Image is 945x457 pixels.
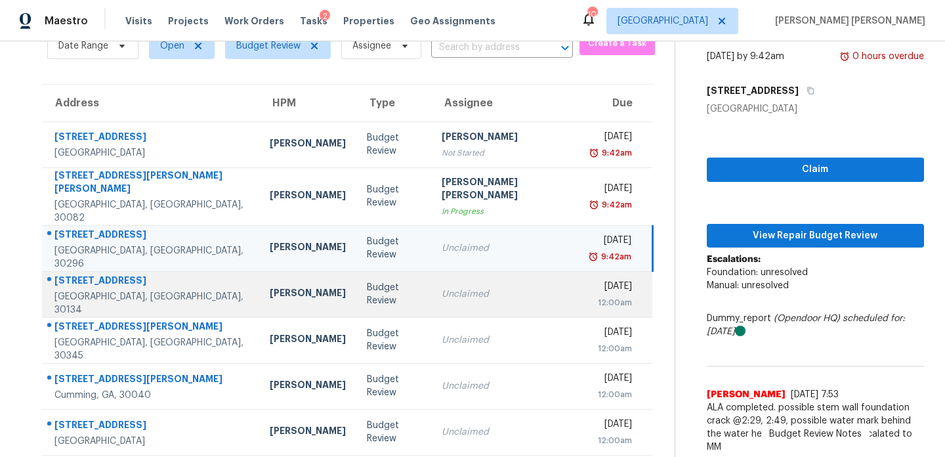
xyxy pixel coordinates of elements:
span: [DATE] 7:53 [791,390,839,399]
img: Overdue Alarm Icon [588,250,598,263]
span: View Repair Budget Review [717,228,913,244]
th: Assignee [431,85,581,121]
div: [DATE] [591,182,632,198]
div: [PERSON_NAME] [270,137,346,153]
img: Overdue Alarm Icon [839,50,850,63]
div: 12:00am [591,296,632,309]
div: Budget Review [367,183,421,209]
div: [STREET_ADDRESS] [54,274,249,290]
div: Unclaimed [442,380,570,393]
span: Geo Assignments [410,14,495,28]
span: Assignee [352,39,391,53]
div: [DATE] [591,280,632,296]
div: 12:00am [591,388,632,401]
div: [PERSON_NAME] [PERSON_NAME] [442,175,570,205]
button: Copy Address [799,79,816,102]
span: Budget Review [236,39,301,53]
img: Overdue Alarm Icon [589,198,599,211]
div: Not Started [442,146,570,160]
div: In Progress [442,205,570,218]
div: [GEOGRAPHIC_DATA] [54,435,249,448]
div: [GEOGRAPHIC_DATA] [707,102,924,116]
span: Maestro [45,14,88,28]
div: Unclaimed [442,334,570,347]
img: Overdue Alarm Icon [589,146,599,160]
i: scheduled for: [DATE] [707,314,905,336]
th: Due [581,85,652,121]
span: Visits [125,14,152,28]
span: [PERSON_NAME] [PERSON_NAME] [770,14,925,28]
span: Budget Review Notes [761,427,870,441]
div: [STREET_ADDRESS][PERSON_NAME] [54,372,249,389]
div: Unclaimed [442,242,570,255]
span: Open [160,39,184,53]
span: [GEOGRAPHIC_DATA] [618,14,708,28]
div: [PERSON_NAME] [270,188,346,205]
div: [GEOGRAPHIC_DATA], [GEOGRAPHIC_DATA], 30134 [54,290,249,316]
div: 9:42am [599,146,632,160]
b: Escalations: [707,255,761,264]
span: Foundation: unresolved [707,268,808,277]
div: Budget Review [367,373,421,399]
div: [PERSON_NAME] [270,424,346,441]
div: [PERSON_NAME] [270,332,346,349]
div: Cumming, GA, 30040 [54,389,249,402]
div: [PERSON_NAME] [442,130,570,146]
div: Budget Review [367,419,421,445]
div: [STREET_ADDRESS][PERSON_NAME][PERSON_NAME] [54,169,249,198]
span: Work Orders [224,14,284,28]
div: 9:42am [599,198,632,211]
input: Search by address [431,37,536,58]
div: [DATE] by 9:42am [707,50,784,63]
div: [GEOGRAPHIC_DATA] [54,146,249,160]
span: Manual: unresolved [707,281,789,290]
th: Type [356,85,431,121]
div: Budget Review [367,131,421,158]
div: [GEOGRAPHIC_DATA], [GEOGRAPHIC_DATA], 30345 [54,336,249,362]
div: [DATE] [591,326,632,342]
div: [DATE] [591,418,632,434]
div: [STREET_ADDRESS][PERSON_NAME] [54,320,249,336]
span: Create a Task [586,36,648,51]
div: 2 [320,10,330,23]
div: [PERSON_NAME] [270,240,346,257]
div: 9:42am [598,250,631,263]
div: 12:00am [591,434,632,447]
th: Address [42,85,259,121]
h5: [STREET_ADDRESS] [707,84,799,97]
div: Budget Review [367,327,421,353]
div: [PERSON_NAME] [270,286,346,303]
div: Dummy_report [707,312,924,338]
div: Budget Review [367,235,421,261]
button: Claim [707,158,924,182]
div: [STREET_ADDRESS] [54,418,249,435]
div: 0 hours overdue [850,50,924,63]
div: 12:00am [591,342,632,355]
div: [GEOGRAPHIC_DATA], [GEOGRAPHIC_DATA], 30296 [54,244,249,271]
span: Tasks [300,16,327,26]
span: [PERSON_NAME] [707,388,786,401]
span: Claim [717,162,913,178]
div: [PERSON_NAME] [270,378,346,395]
div: [GEOGRAPHIC_DATA], [GEOGRAPHIC_DATA], 30082 [54,198,249,225]
button: View Repair Budget Review [707,224,924,248]
div: [DATE] [591,130,632,146]
button: Create a Task [579,32,655,55]
div: Unclaimed [442,425,570,439]
div: [DATE] [591,372,632,388]
span: Date Range [58,39,108,53]
div: [STREET_ADDRESS] [54,130,249,146]
span: Projects [168,14,209,28]
button: Open [556,39,574,57]
div: [DATE] [591,234,631,250]
th: HPM [259,85,356,121]
div: Budget Review [367,281,421,307]
span: Properties [343,14,394,28]
span: ALA completed. possible stem wall foundation crack @2:29, 2:49, possible water mark behind the wa... [707,401,924,454]
div: [STREET_ADDRESS] [54,228,249,244]
i: (Opendoor HQ) [774,314,840,323]
div: 104 [587,8,597,21]
div: Unclaimed [442,288,570,301]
